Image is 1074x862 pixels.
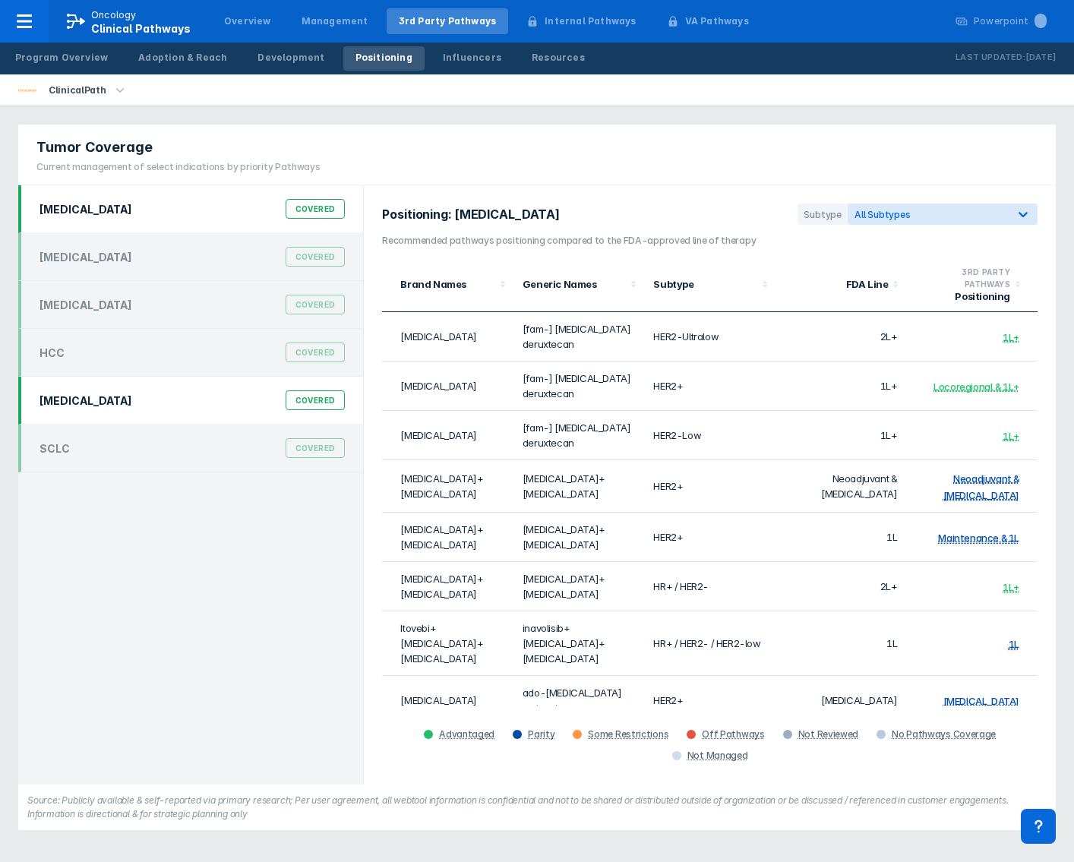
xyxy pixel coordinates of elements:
[39,251,132,264] div: [MEDICAL_DATA]
[702,728,764,740] div: Off Pathways
[18,81,36,99] img: via-oncology
[224,14,271,28] div: Overview
[382,460,513,513] td: [MEDICAL_DATA]+[MEDICAL_DATA]
[36,160,321,174] div: Current management of select indications by priority Pathways
[245,46,336,71] a: Development
[212,8,283,34] a: Overview
[286,295,346,314] div: Covered
[91,22,191,35] span: Clinical Pathways
[3,46,120,71] a: Program Overview
[775,411,907,460] td: 1L+
[513,362,645,411] td: [fam-] [MEDICAL_DATA] deruxtecan
[644,513,775,562] td: HER2+
[382,234,1038,248] h3: Recommended pathways positioning compared to the FDA-approved line of therapy
[588,728,668,740] div: Some Restrictions
[798,728,858,740] div: Not Reviewed
[685,14,749,28] div: VA Pathways
[915,266,1010,290] div: 3RD PARTY PATHWAYS
[286,343,346,362] div: Covered
[382,513,513,562] td: [MEDICAL_DATA]+[MEDICAL_DATA]
[43,80,112,101] div: ClinicalPath
[257,51,324,65] div: Development
[1003,581,1019,593] div: 1L+
[382,562,513,611] td: [MEDICAL_DATA]+[MEDICAL_DATA]
[915,290,1010,302] div: Positioning
[27,794,1047,821] figcaption: Source: Publicly available & self-reported via primary research; Per user agreement, all webtool ...
[644,411,775,460] td: HER2-Low
[644,562,775,611] td: HR+ / HER2-
[956,50,1025,65] p: Last Updated:
[775,513,907,562] td: 1L
[785,278,889,290] div: FDA Line
[443,51,501,65] div: Influencers
[399,14,497,28] div: 3rd Party Pathways
[439,728,494,740] div: Advantaged
[36,138,153,156] span: Tumor Coverage
[286,199,346,219] div: Covered
[513,460,645,513] td: [MEDICAL_DATA]+[MEDICAL_DATA]
[1009,638,1019,650] div: 1L
[382,207,569,222] h2: Positioning: [MEDICAL_DATA]
[39,203,132,216] div: [MEDICAL_DATA]
[382,411,513,460] td: [MEDICAL_DATA]
[775,362,907,411] td: 1L+
[382,611,513,676] td: Itovebi+[MEDICAL_DATA]+[MEDICAL_DATA]
[431,46,513,71] a: Influencers
[286,247,346,267] div: Covered
[644,611,775,676] td: HR+ / HER2- / HER2-low
[644,676,775,725] td: HER2+
[513,513,645,562] td: [MEDICAL_DATA]+[MEDICAL_DATA]
[382,312,513,362] td: [MEDICAL_DATA]
[400,278,495,290] div: Brand Names
[513,312,645,362] td: [fam-] [MEDICAL_DATA] deruxtecan
[1025,50,1056,65] p: [DATE]
[532,51,585,65] div: Resources
[39,346,65,359] div: HCC
[387,8,509,34] a: 3rd Party Pathways
[892,728,996,740] div: No Pathways Coverage
[687,750,748,762] div: Not Managed
[513,676,645,725] td: ado-[MEDICAL_DATA] emtansine
[289,8,381,34] a: Management
[775,460,907,513] td: Neoadjuvant & [MEDICAL_DATA]
[286,390,346,410] div: Covered
[91,8,137,22] p: Oncology
[545,14,636,28] div: Internal Pathways
[343,46,425,71] a: Positioning
[775,562,907,611] td: 2L+
[1003,430,1019,442] div: 1L+
[943,695,1019,707] div: [MEDICAL_DATA]
[126,46,239,71] a: Adoption & Reach
[775,611,907,676] td: 1L
[528,728,554,740] div: Parity
[39,298,132,311] div: [MEDICAL_DATA]
[938,532,1019,544] div: Maintenance & 1L
[382,676,513,725] td: [MEDICAL_DATA]
[1003,331,1019,343] div: 1L+
[1021,809,1056,844] div: Contact Support
[798,204,848,225] div: Subtype
[520,46,597,71] a: Resources
[644,362,775,411] td: HER2+
[39,442,70,455] div: SCLC
[933,380,1019,393] div: Locoregional & 1L+
[653,278,757,290] div: Subtype
[39,394,132,407] div: [MEDICAL_DATA]
[775,676,907,725] td: [MEDICAL_DATA]
[513,611,645,676] td: inavolisib+[MEDICAL_DATA]+[MEDICAL_DATA]
[854,209,911,220] span: All Subtypes
[775,312,907,362] td: 2L+
[943,472,1019,501] div: Neoadjuvant & [MEDICAL_DATA]
[974,14,1047,28] div: Powerpoint
[302,14,368,28] div: Management
[523,278,627,290] div: Generic Names
[644,312,775,362] td: HER2-Ultralow
[138,51,227,65] div: Adoption & Reach
[286,438,346,458] div: Covered
[355,51,412,65] div: Positioning
[513,562,645,611] td: [MEDICAL_DATA]+[MEDICAL_DATA]
[644,460,775,513] td: HER2+
[15,51,108,65] div: Program Overview
[382,362,513,411] td: [MEDICAL_DATA]
[513,411,645,460] td: [fam-] [MEDICAL_DATA] deruxtecan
